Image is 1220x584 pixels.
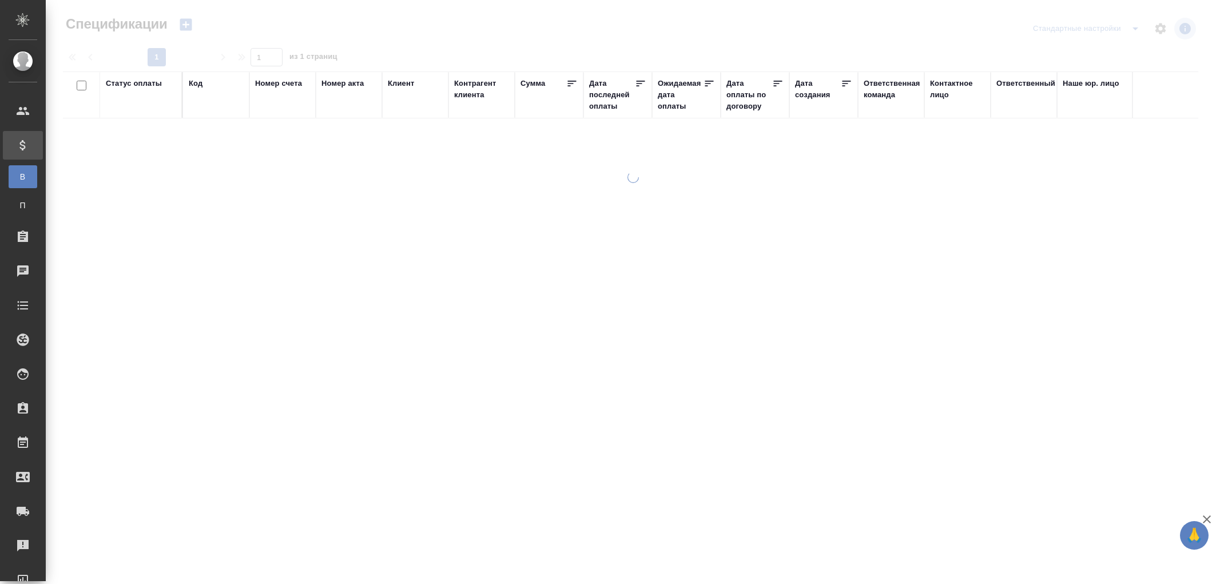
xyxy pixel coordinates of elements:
div: Дата оплаты по договору [726,78,772,112]
a: В [9,165,37,188]
div: Ответственная команда [864,78,920,101]
div: Наше юр. лицо [1063,78,1119,89]
div: Ожидаемая дата оплаты [658,78,704,112]
div: Номер акта [321,78,364,89]
span: В [14,171,31,182]
div: Номер счета [255,78,302,89]
a: П [9,194,37,217]
div: Контактное лицо [930,78,985,101]
div: Сумма [520,78,545,89]
div: Ответственный [996,78,1055,89]
span: 🙏 [1185,523,1204,547]
div: Клиент [388,78,414,89]
button: 🙏 [1180,521,1209,550]
div: Дата последней оплаты [589,78,635,112]
div: Код [189,78,202,89]
span: П [14,200,31,211]
div: Статус оплаты [106,78,162,89]
div: Дата создания [795,78,841,101]
div: Контрагент клиента [454,78,509,101]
